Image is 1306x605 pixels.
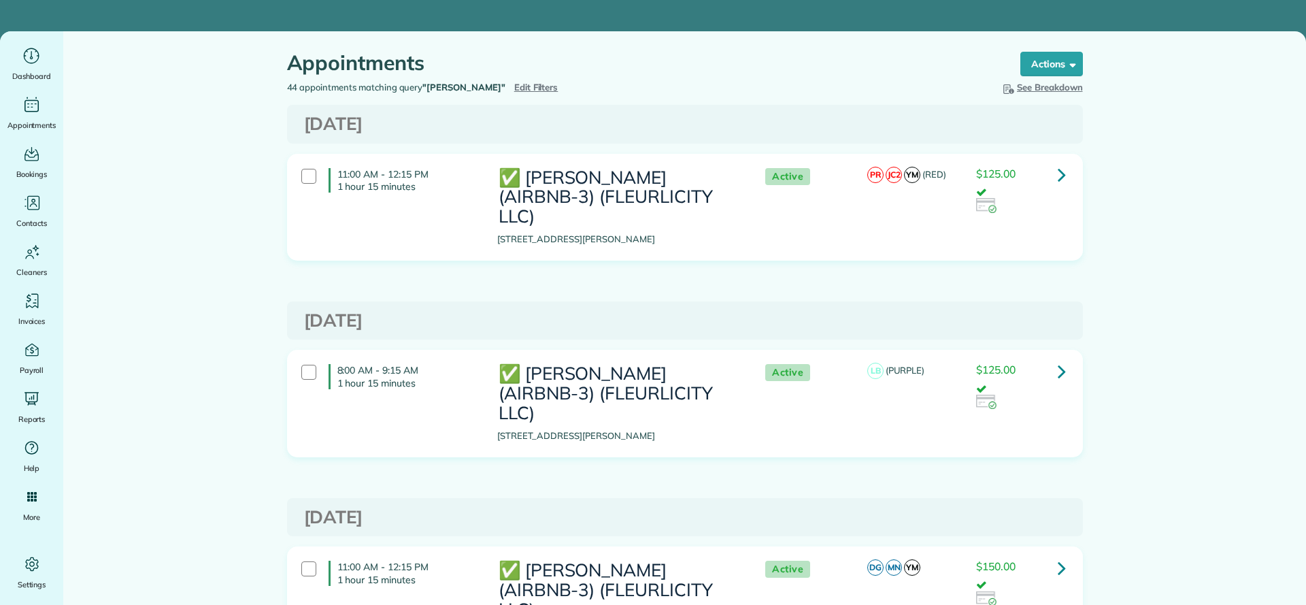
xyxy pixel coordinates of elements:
[867,167,884,183] span: PR
[514,82,558,93] a: Edit Filters
[976,363,1016,376] span: $125.00
[765,168,810,185] span: Active
[23,510,40,524] span: More
[5,553,58,591] a: Settings
[24,461,40,475] span: Help
[337,377,477,389] p: 1 hour 15 minutes
[329,168,477,193] h4: 11:00 AM - 12:15 PM
[976,167,1016,180] span: $125.00
[18,412,46,426] span: Reports
[5,192,58,230] a: Contacts
[922,169,946,180] span: (RED)
[20,363,44,377] span: Payroll
[976,198,997,213] img: icon_credit_card_success-27c2c4fc500a7f1a58a13ef14842cb958d03041fefb464fd2e53c949a5770e83.png
[867,363,884,379] span: LB
[304,508,1066,527] h3: [DATE]
[18,314,46,328] span: Invoices
[5,94,58,132] a: Appointments
[497,233,738,246] p: [STREET_ADDRESS][PERSON_NAME]
[16,216,47,230] span: Contacts
[304,311,1066,331] h3: [DATE]
[329,364,477,389] h4: 8:00 AM - 9:15 AM
[5,388,58,426] a: Reports
[1001,81,1083,95] button: See Breakdown
[976,395,997,410] img: icon_credit_card_success-27c2c4fc500a7f1a58a13ef14842cb958d03041fefb464fd2e53c949a5770e83.png
[5,437,58,475] a: Help
[422,82,505,93] strong: "[PERSON_NAME]"
[304,114,1066,134] h3: [DATE]
[497,168,738,227] h3: ✅ [PERSON_NAME] (AIRBNB-3) (FLEURLICITY LLC)
[886,365,924,376] span: (PURPLE)
[5,45,58,83] a: Dashboard
[287,52,994,74] h1: Appointments
[5,241,58,279] a: Cleaners
[18,578,46,591] span: Settings
[5,290,58,328] a: Invoices
[7,118,56,132] span: Appointments
[337,574,477,586] p: 1 hour 15 minutes
[886,167,902,183] span: JC2
[904,559,920,576] span: YM
[337,180,477,193] p: 1 hour 15 minutes
[16,167,48,181] span: Bookings
[867,559,884,576] span: DG
[497,429,738,443] p: [STREET_ADDRESS][PERSON_NAME]
[765,561,810,578] span: Active
[765,364,810,381] span: Active
[277,81,685,95] div: 44 appointments matching query
[886,559,902,576] span: MN
[329,561,477,585] h4: 11:00 AM - 12:15 PM
[5,339,58,377] a: Payroll
[976,559,1016,573] span: $150.00
[16,265,47,279] span: Cleaners
[904,167,920,183] span: YM
[5,143,58,181] a: Bookings
[12,69,51,83] span: Dashboard
[497,364,738,423] h3: ✅ [PERSON_NAME] (AIRBNB-3) (FLEURLICITY LLC)
[1020,52,1083,76] button: Actions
